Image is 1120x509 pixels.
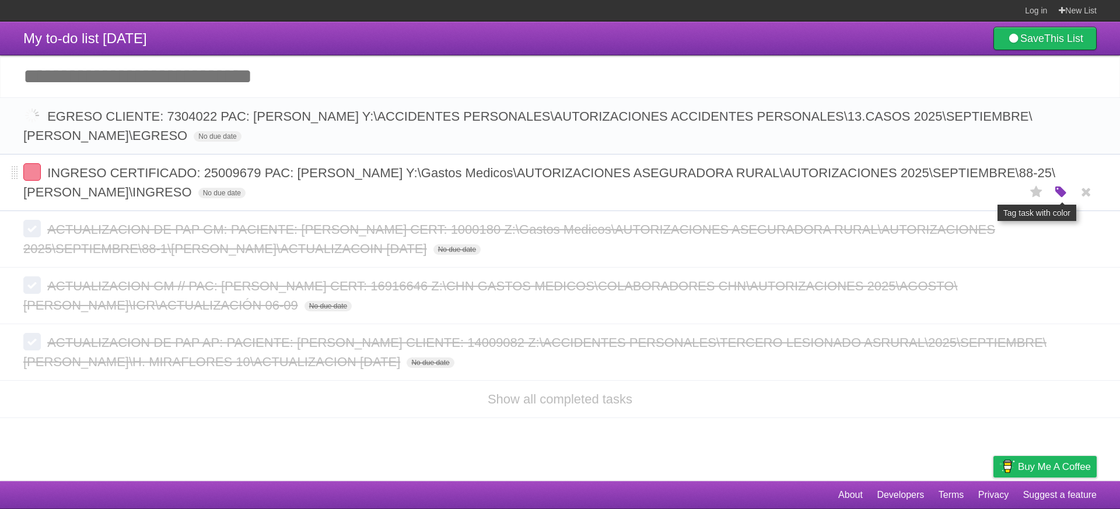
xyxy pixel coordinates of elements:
[877,484,924,506] a: Developers
[939,484,964,506] a: Terms
[194,131,241,142] span: No due date
[488,392,632,406] a: Show all completed tasks
[23,276,41,294] label: Done
[23,109,1032,143] span: EGRESO CLIENTE: 7304022 PAC: [PERSON_NAME] Y:\ACCIDENTES PERSONALES\AUTORIZACIONES ACCIDENTES PER...
[198,188,246,198] span: No due date
[993,27,1097,50] a: SaveThis List
[993,456,1097,478] a: Buy me a coffee
[999,457,1015,476] img: Buy me a coffee
[23,30,147,46] span: My to-do list [DATE]
[1044,33,1083,44] b: This List
[23,107,41,124] label: Done
[433,244,481,255] span: No due date
[23,333,41,350] label: Done
[1023,484,1097,506] a: Suggest a feature
[23,163,41,181] label: Done
[978,484,1009,506] a: Privacy
[1018,457,1091,477] span: Buy me a coffee
[23,335,1046,369] span: ACTUALIZACION DE PAP AP: PACIENTE: [PERSON_NAME] CLIENTE: 14009082 Z:\ACCIDENTES PERSONALES\TERCE...
[23,166,1055,199] span: INGRESO CERTIFICADO: 25009679 PAC: [PERSON_NAME] Y:\Gastos Medicos\AUTORIZACIONES ASEGURADORA RUR...
[407,357,454,368] span: No due date
[23,222,995,256] span: ACTUALIZACION DE PAP GM: PACIENTE: [PERSON_NAME] CERT: 1000180 Z:\Gastos Medicos\AUTORIZACIONES A...
[23,220,41,237] label: Done
[838,484,863,506] a: About
[23,279,957,313] span: ACTUALIZACION GM // PAC: [PERSON_NAME] CERT: 16916646 Z:\CHN GASTOS MEDICOS\COLABORADORES CHN\AUT...
[304,301,352,311] span: No due date
[1025,182,1048,202] label: Star task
